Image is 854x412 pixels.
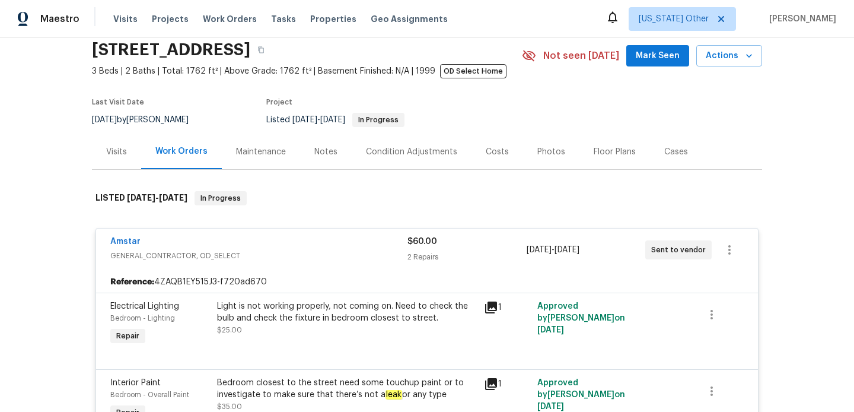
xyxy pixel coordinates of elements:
[636,49,680,64] span: Mark Seen
[196,192,246,204] span: In Progress
[236,146,286,158] div: Maintenance
[594,146,636,158] div: Floor Plans
[320,116,345,124] span: [DATE]
[385,390,402,400] em: leak
[292,116,317,124] span: [DATE]
[664,146,688,158] div: Cases
[217,403,242,410] span: $35.00
[110,391,189,398] span: Bedroom - Overall Paint
[537,326,564,334] span: [DATE]
[537,302,625,334] span: Approved by [PERSON_NAME] on
[764,13,836,25] span: [PERSON_NAME]
[127,194,187,202] span: -
[96,271,758,293] div: 4ZAQB1EY515J3-f720ad670
[110,276,154,288] b: Reference:
[217,377,477,401] div: Bedroom closest to the street need some touchup paint or to investigate to make sure that there’s...
[92,179,762,217] div: LISTED [DATE]-[DATE]In Progress
[203,13,257,25] span: Work Orders
[484,300,530,315] div: 1
[155,145,208,157] div: Work Orders
[110,315,175,322] span: Bedroom - Lighting
[152,13,189,25] span: Projects
[651,244,710,256] span: Sent to vendor
[40,13,79,25] span: Maestro
[527,244,579,256] span: -
[159,194,187,202] span: [DATE]
[111,330,144,342] span: Repair
[407,237,437,246] span: $60.00
[271,15,296,23] span: Tasks
[371,13,448,25] span: Geo Assignments
[706,49,753,64] span: Actions
[537,403,564,411] span: [DATE]
[314,146,337,158] div: Notes
[626,45,689,67] button: Mark Seen
[696,45,762,67] button: Actions
[127,194,155,202] span: [DATE]
[527,246,552,254] span: [DATE]
[217,300,477,324] div: Light is not working properly, not coming on. Need to check the bulb and check the fixture in bed...
[537,146,565,158] div: Photos
[310,13,356,25] span: Properties
[250,39,272,61] button: Copy Address
[537,379,625,411] span: Approved by [PERSON_NAME] on
[484,377,530,391] div: 1
[95,191,187,205] h6: LISTED
[217,327,242,334] span: $25.00
[92,113,203,127] div: by [PERSON_NAME]
[110,250,407,262] span: GENERAL_CONTRACTOR, OD_SELECT
[92,65,522,77] span: 3 Beds | 2 Baths | Total: 1762 ft² | Above Grade: 1762 ft² | Basement Finished: N/A | 1999
[110,302,179,310] span: Electrical Lighting
[639,13,709,25] span: [US_STATE] Other
[292,116,345,124] span: -
[353,116,403,123] span: In Progress
[92,44,250,56] h2: [STREET_ADDRESS]
[266,116,404,124] span: Listed
[440,64,506,78] span: OD Select Home
[555,246,579,254] span: [DATE]
[92,99,144,106] span: Last Visit Date
[110,237,141,246] a: Amstar
[486,146,509,158] div: Costs
[113,13,138,25] span: Visits
[543,50,619,62] span: Not seen [DATE]
[92,116,117,124] span: [DATE]
[366,146,457,158] div: Condition Adjustments
[266,99,292,106] span: Project
[110,379,161,387] span: Interior Paint
[106,146,127,158] div: Visits
[407,251,526,263] div: 2 Repairs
